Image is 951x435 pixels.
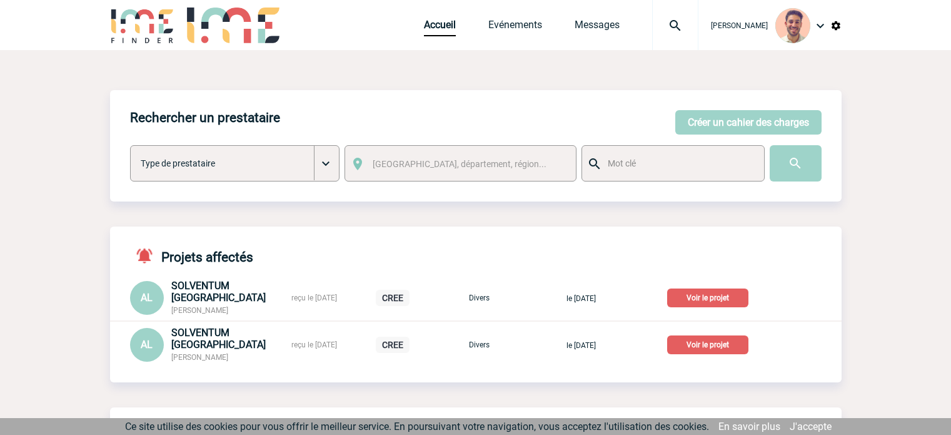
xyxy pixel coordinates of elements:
img: 132114-0.jpg [775,8,810,43]
span: AL [141,339,153,351]
p: Divers [448,340,511,349]
img: IME-Finder [110,8,175,43]
p: Voir le projet [667,335,748,354]
span: SOLVENTUM [GEOGRAPHIC_DATA] [171,327,266,351]
h4: Projets affectés [130,247,253,265]
span: le [DATE] [566,341,596,350]
span: reçu le [DATE] [291,294,337,302]
a: Voir le projet [667,338,753,350]
a: Accueil [424,19,456,36]
a: J'accepte [790,421,832,432]
input: Submit [770,145,822,182]
img: notifications-active-24-px-r.png [135,247,161,265]
span: AL [141,292,153,304]
p: Voir le projet [667,289,748,307]
span: Ce site utilise des cookies pour vous offrir le meilleur service. En poursuivant votre navigation... [125,421,709,432]
span: [GEOGRAPHIC_DATA], département, région... [373,159,546,169]
input: Mot clé [605,155,753,171]
span: le [DATE] [566,294,596,303]
a: En savoir plus [718,421,780,432]
a: Evénements [488,19,542,36]
span: [PERSON_NAME] [171,353,228,362]
p: CREE [376,290,410,306]
a: Voir le projet [667,291,753,303]
span: reçu le [DATE] [291,340,337,349]
h4: Rechercher un prestataire [130,110,280,125]
span: [PERSON_NAME] [711,21,768,30]
a: Messages [575,19,620,36]
span: SOLVENTUM [GEOGRAPHIC_DATA] [171,280,266,304]
p: Divers [448,294,511,302]
p: CREE [376,337,410,353]
span: [PERSON_NAME] [171,306,228,315]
